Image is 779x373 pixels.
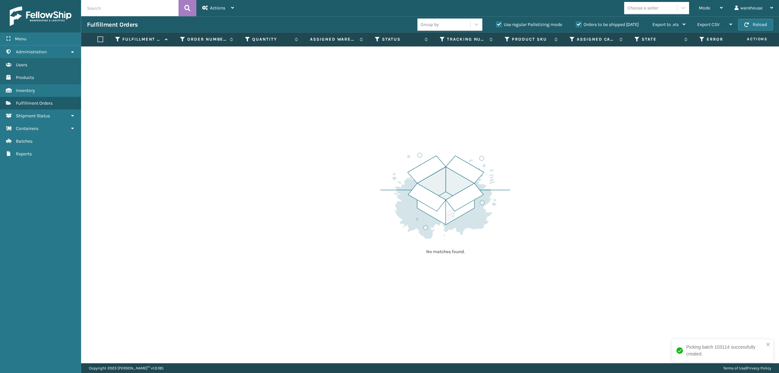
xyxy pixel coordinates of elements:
[122,36,162,42] label: Fulfillment Order Id
[89,363,164,373] p: Copyright 2023 [PERSON_NAME]™ v 1.0.185
[699,5,710,11] span: Mode
[512,36,551,42] label: Product SKU
[726,34,772,45] span: Actions
[210,5,225,11] span: Actions
[16,62,27,68] span: Users
[16,138,32,144] span: Batches
[16,113,50,119] span: Shipment Status
[576,22,639,27] label: Orders to be shipped [DATE]
[16,126,38,131] span: Containers
[627,5,658,11] div: Choose a seller
[10,6,71,26] img: logo
[187,36,227,42] label: Order Number
[16,49,47,55] span: Administration
[707,36,746,42] label: Error
[577,36,616,42] label: Assigned Carrier Service
[686,344,764,357] div: Picking batch 103114 successfully created.
[16,75,34,80] span: Products
[738,19,773,31] button: Reload
[310,36,356,42] label: Assigned Warehouse
[496,22,562,27] label: Use regular Palletizing mode
[697,22,720,27] span: Export CSV
[16,151,32,157] span: Reports
[16,100,53,106] span: Fulfillment Orders
[87,21,138,29] h3: Fulfillment Orders
[16,88,35,93] span: Inventory
[447,36,486,42] label: Tracking Number
[252,36,291,42] label: Quantity
[382,36,421,42] label: Status
[652,22,679,27] span: Export to .xls
[15,36,26,42] span: Menu
[766,342,771,348] button: close
[421,21,439,28] div: Group by
[642,36,681,42] label: State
